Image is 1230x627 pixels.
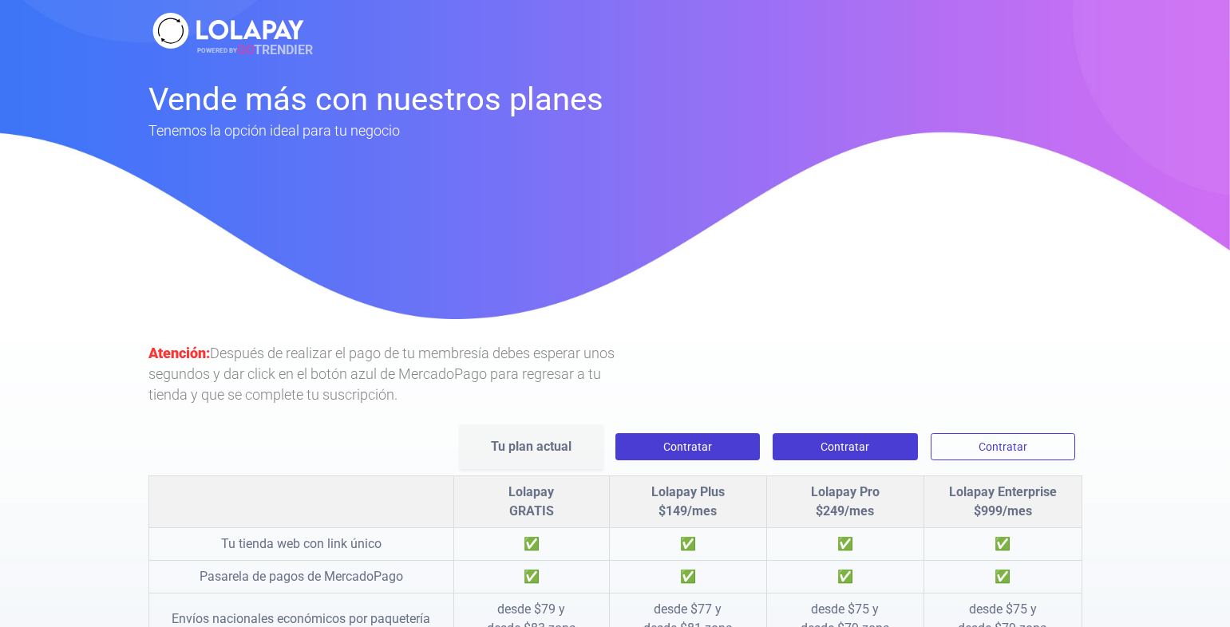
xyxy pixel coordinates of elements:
[615,433,760,460] a: Contratar
[148,343,615,405] p: Después de realizar el pago de tu membresía debes esperar unos segundos y dar click en el botón a...
[197,41,313,60] span: TRENDIER
[237,42,254,57] span: GO
[924,476,1082,528] th: Lolapay Enterprise $999/mes
[453,476,609,528] th: Lolapay GRATIS
[148,120,686,141] p: Tenemos la opción ideal para tu negocio
[453,528,609,561] td: ✅
[766,561,923,593] td: ✅
[609,528,766,561] td: ✅
[924,561,1082,593] td: ✅
[148,343,210,364] span: Atención:
[491,439,571,454] b: Tu plan actual
[773,433,917,460] a: Contratar
[148,561,453,593] td: Pasarela de pagos de MercadoPago
[609,476,766,528] th: Lolapay Plus $149/mes
[453,561,609,593] td: ✅
[931,433,1075,460] a: Contratar
[924,528,1082,561] td: ✅
[148,79,686,120] h1: Vende más con nuestros planes
[148,8,308,53] img: logo_white.svg
[766,476,923,528] th: Lolapay Pro $249/mes
[197,46,237,53] span: POWERED BY
[148,528,453,561] td: Tu tienda web con link único
[766,528,923,561] td: ✅
[609,561,766,593] td: ✅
